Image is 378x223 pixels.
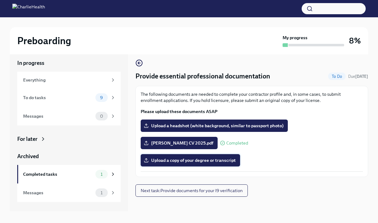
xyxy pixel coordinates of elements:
[17,183,121,202] a: Messages1
[17,88,121,107] a: To do tasks9
[355,74,368,79] strong: [DATE]
[23,189,93,196] div: Messages
[23,171,93,178] div: Completed tasks
[348,74,368,79] span: October 13th, 2025 10:00
[97,172,106,177] span: 1
[17,72,121,88] a: Everything
[141,137,218,149] label: [PERSON_NAME] CV 2025.pdf
[23,113,93,120] div: Messages
[96,114,107,119] span: 0
[17,107,121,125] a: Messages0
[17,35,71,47] h2: Preboarding
[17,135,121,143] a: For later
[141,187,243,194] span: Next task : Provide documents for your I9 verification
[17,59,121,67] a: In progress
[23,94,93,101] div: To do tasks
[97,191,106,195] span: 1
[141,91,363,103] p: The following documents are needed to complete your contractor profile and, in some cases, to sub...
[17,153,121,160] a: Archived
[145,157,236,163] span: Upload a copy of your degree or transcript
[141,120,288,132] label: Upload a headshot (white background, similar to passport photo)
[226,141,248,145] span: Completed
[349,35,361,46] h3: 8%
[328,74,346,79] span: To Do
[141,154,240,166] label: Upload a copy of your degree or transcript
[17,135,38,143] div: For later
[145,140,213,146] span: [PERSON_NAME] CV 2025.pdf
[348,74,368,79] span: Due
[145,123,283,129] span: Upload a headshot (white background, similar to passport photo)
[135,72,270,81] h4: Provide essential professional documentation
[141,109,217,114] strong: Please upload these documents ASAP
[23,77,108,83] div: Everything
[96,95,107,100] span: 9
[135,184,248,197] button: Next task:Provide documents for your I9 verification
[12,4,45,14] img: CharlieHealth
[283,35,308,41] strong: My progress
[17,165,121,183] a: Completed tasks1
